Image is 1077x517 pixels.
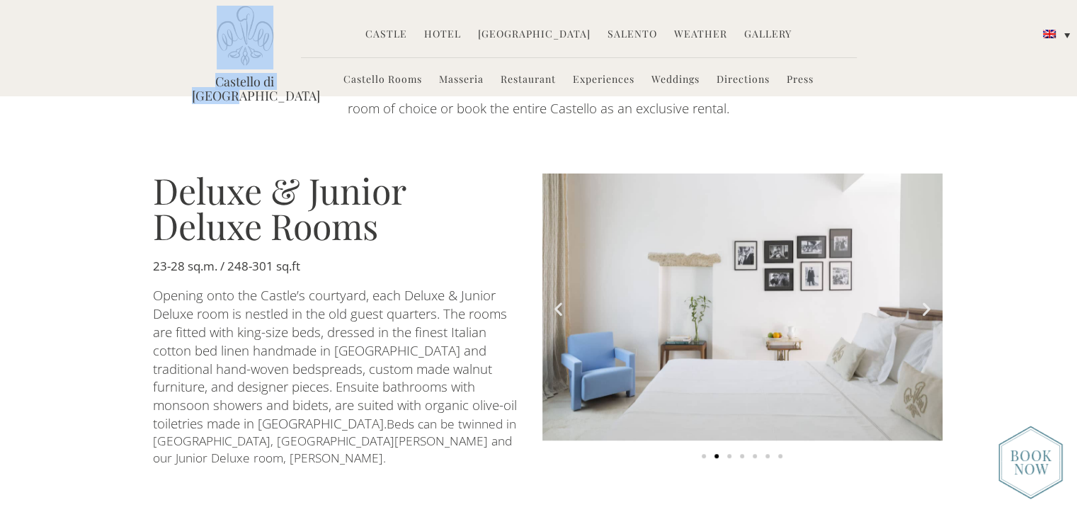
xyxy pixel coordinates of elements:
[608,27,657,43] a: Salento
[549,300,567,318] div: Previous slide
[702,454,706,458] span: Go to slide 1
[343,72,422,89] a: Castello Rooms
[153,258,300,274] b: 23-28 sq.m. / 248-301 sq.ft
[1043,30,1056,38] img: English
[365,27,407,43] a: Castle
[744,27,792,43] a: Gallery
[753,454,757,458] span: Go to slide 5
[424,27,461,43] a: Hotel
[478,27,591,43] a: [GEOGRAPHIC_DATA]
[192,74,298,103] a: Castello di [GEOGRAPHIC_DATA]
[542,174,942,441] img: Corte Torre_U6A4311
[501,72,556,89] a: Restaurant
[717,72,770,89] a: Directions
[153,286,520,431] span: Opening onto the Castle’s courtyard, each Deluxe & Junior Deluxe room is nestled in the old guest...
[674,27,727,43] a: Weather
[153,173,521,244] h3: Deluxe & Junior Deluxe Rooms
[439,72,484,89] a: Masseria
[573,72,634,89] a: Experiences
[778,454,782,458] span: Go to slide 7
[765,454,770,458] span: Go to slide 6
[787,72,814,89] a: Press
[542,174,942,444] div: 2 of 7
[153,415,520,466] span: Beds can be twinned in [GEOGRAPHIC_DATA], [GEOGRAPHIC_DATA][PERSON_NAME] and our Junior Deluxe ro...
[542,174,942,465] div: Carousel | Horizontal scrolling: Arrow Left & Right
[740,454,744,458] span: Go to slide 4
[727,454,731,458] span: Go to slide 3
[918,300,935,318] div: Next slide
[651,72,700,89] a: Weddings
[217,6,273,66] img: Castello di Ugento
[714,454,719,458] span: Go to slide 2
[998,426,1063,499] img: new-booknow.png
